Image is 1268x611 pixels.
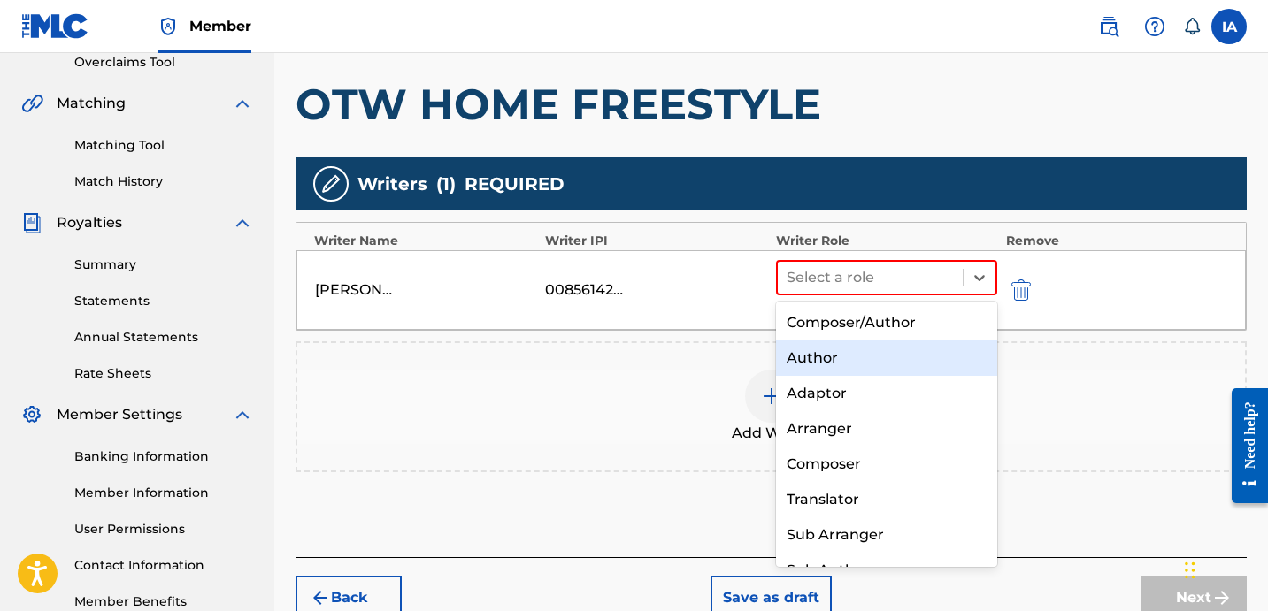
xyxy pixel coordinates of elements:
div: Drag [1185,544,1195,597]
div: Translator [776,482,997,517]
iframe: Chat Widget [1180,526,1268,611]
a: Matching Tool [74,136,253,155]
a: User Permissions [74,520,253,538]
a: Member Information [74,484,253,502]
span: Add Writer [732,423,811,444]
a: Member Benefits [74,592,253,611]
img: Royalties [21,212,42,233]
div: User Menu [1211,9,1247,44]
div: Adaptor [776,376,997,411]
a: Statements [74,292,253,310]
a: Rate Sheets [74,364,253,383]
a: Public Search [1091,9,1126,44]
span: ( 1 ) [436,171,456,197]
a: Contact Information [74,556,253,575]
span: Royalties [57,212,122,233]
img: writers [320,173,342,195]
div: Author [776,340,997,376]
a: Annual Statements [74,328,253,347]
div: Help [1137,9,1172,44]
img: Top Rightsholder [158,16,179,37]
img: expand [232,93,253,114]
div: Sub Author [776,553,997,588]
span: Member Settings [57,404,182,425]
img: help [1144,16,1165,37]
a: Match History [74,172,253,191]
div: Remove [1006,232,1228,250]
span: Matching [57,93,126,114]
div: Composer [776,447,997,482]
img: add [761,386,782,407]
span: Member [189,16,251,36]
div: Sub Arranger [776,517,997,553]
img: Member Settings [21,404,42,425]
span: Writers [357,171,427,197]
img: expand [232,404,253,425]
img: 12a2ab48e56ec057fbd8.svg [1011,279,1031,301]
div: Arranger [776,411,997,447]
a: Summary [74,256,253,274]
iframe: Resource Center [1218,374,1268,516]
h1: OTW HOME FREESTYLE [296,78,1247,131]
div: Writer Name [314,232,536,250]
img: MLC Logo [21,13,89,39]
img: expand [232,212,253,233]
div: Notifications [1183,18,1201,35]
div: Writer IPI [545,232,767,250]
img: search [1098,16,1119,37]
a: Banking Information [74,447,253,466]
div: Composer/Author [776,305,997,340]
div: Writer Role [776,232,998,250]
img: Matching [21,93,43,114]
span: REQUIRED [465,171,565,197]
a: Overclaims Tool [74,53,253,72]
img: 7ee5dd4eb1f8a8e3ef2f.svg [310,587,331,608]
